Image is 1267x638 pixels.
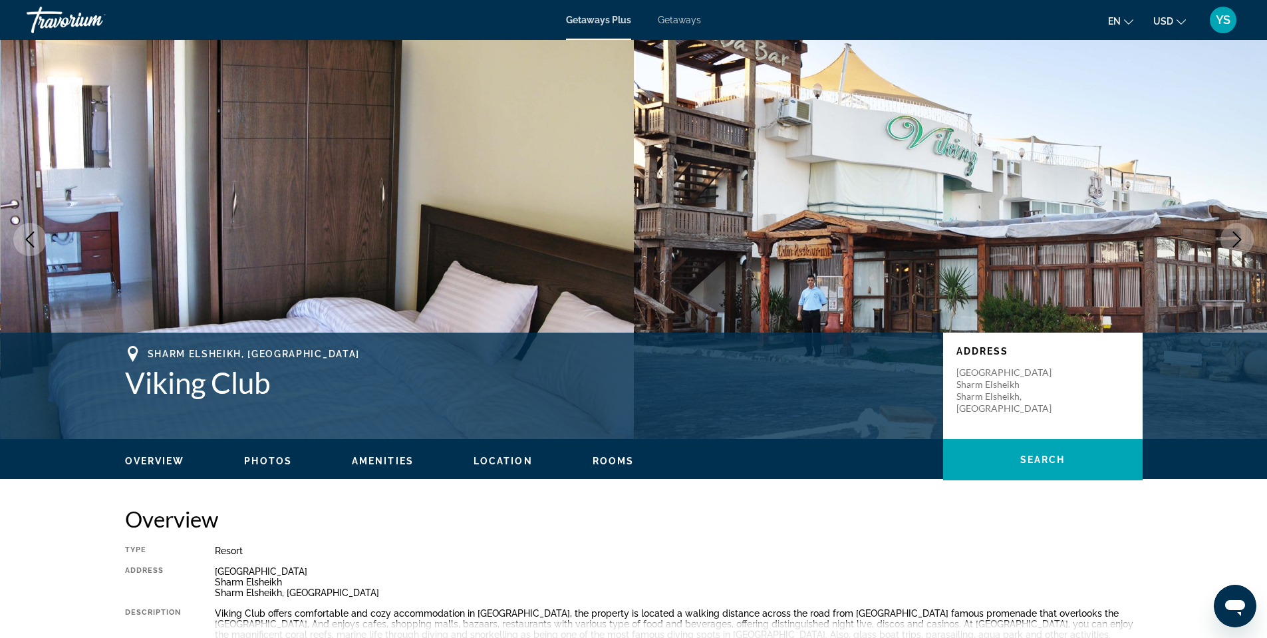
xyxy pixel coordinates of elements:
[148,349,360,359] span: Sharm Elsheikh, [GEOGRAPHIC_DATA]
[125,546,182,556] div: Type
[1153,11,1186,31] button: Change currency
[244,455,292,467] button: Photos
[215,546,1143,556] div: Resort
[125,455,185,467] button: Overview
[352,456,414,466] span: Amenities
[125,506,1143,532] h2: Overview
[27,3,160,37] a: Travorium
[658,15,701,25] a: Getaways
[1108,16,1121,27] span: en
[956,367,1063,414] p: [GEOGRAPHIC_DATA] Sharm Elsheikh Sharm Elsheikh, [GEOGRAPHIC_DATA]
[1153,16,1173,27] span: USD
[593,455,634,467] button: Rooms
[125,365,930,400] h1: Viking Club
[1108,11,1133,31] button: Change language
[1216,13,1230,27] span: YS
[1220,223,1254,256] button: Next image
[1214,585,1256,627] iframe: Кнопка запуска окна обмена сообщениями
[1020,454,1065,465] span: Search
[943,439,1143,480] button: Search
[13,223,47,256] button: Previous image
[125,456,185,466] span: Overview
[566,15,631,25] a: Getaways Plus
[474,455,533,467] button: Location
[593,456,634,466] span: Rooms
[474,456,533,466] span: Location
[244,456,292,466] span: Photos
[956,346,1129,357] p: Address
[352,455,414,467] button: Amenities
[215,566,1143,598] div: [GEOGRAPHIC_DATA] Sharm Elsheikh Sharm Elsheikh, [GEOGRAPHIC_DATA]
[125,566,182,598] div: Address
[1206,6,1240,34] button: User Menu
